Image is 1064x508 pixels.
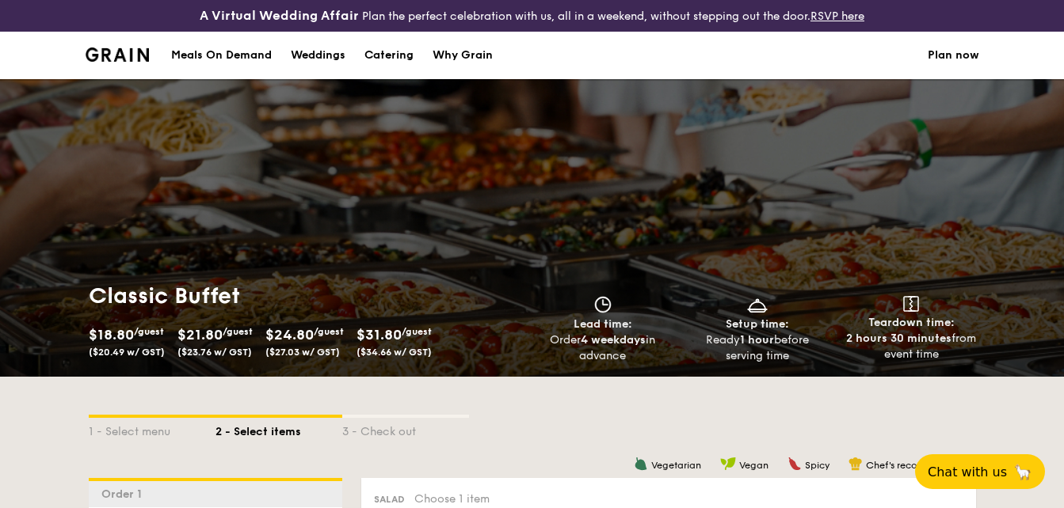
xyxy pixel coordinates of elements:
[788,457,802,471] img: icon-spicy.37a8142b.svg
[574,317,632,331] span: Lead time:
[740,333,774,347] strong: 1 hour
[291,32,345,79] div: Weddings
[720,457,736,471] img: icon-vegan.f8ff3823.svg
[686,332,828,364] div: Ready before serving time
[265,347,340,358] span: ($27.03 w/ GST)
[841,331,982,362] div: from event time
[423,32,502,79] a: Why Grain
[177,326,223,343] span: $21.80
[634,457,648,471] img: icon-vegetarian.fe4039eb.svg
[746,296,769,313] img: icon-dish.430c3a2e.svg
[374,494,405,505] span: Salad
[223,326,253,337] span: /guest
[739,460,768,471] span: Vegan
[314,326,344,337] span: /guest
[402,326,432,337] span: /guest
[1013,463,1032,481] span: 🦙
[171,32,272,79] div: Meals On Demand
[433,32,493,79] div: Why Grain
[364,32,414,79] div: Catering
[86,47,150,62] img: Grain
[414,492,490,506] span: Choose 1 item
[868,316,955,329] span: Teardown time:
[532,332,674,364] div: Order in advance
[928,464,1007,480] span: Chat with us
[89,326,134,343] span: $18.80
[810,9,864,23] a: RSVP here
[866,460,976,471] span: Chef's recommendation
[726,317,789,331] span: Setup time:
[651,460,701,471] span: Vegetarian
[342,418,469,440] div: 3 - Check out
[581,333,646,347] strong: 4 weekdays
[134,326,164,337] span: /guest
[101,487,148,501] span: Order 1
[89,282,526,310] h1: Classic Buffet
[591,296,615,313] img: icon-clock.2db775ea.svg
[89,418,215,440] div: 1 - Select menu
[915,454,1045,489] button: Chat with us🦙
[355,32,423,79] a: Catering
[805,460,829,471] span: Spicy
[265,326,314,343] span: $24.80
[281,32,355,79] a: Weddings
[849,457,863,471] img: icon-chef-hat.a58ddaea.svg
[200,6,359,25] h4: A Virtual Wedding Affair
[357,347,432,358] span: ($34.66 w/ GST)
[903,296,919,312] img: icon-teardown.65201eee.svg
[162,32,281,79] a: Meals On Demand
[215,418,342,440] div: 2 - Select items
[177,6,887,25] div: Plan the perfect celebration with us, all in a weekend, without stepping out the door.
[357,326,402,343] span: $31.80
[846,332,951,345] strong: 2 hours 30 minutes
[928,32,979,79] a: Plan now
[89,347,165,358] span: ($20.49 w/ GST)
[177,347,252,358] span: ($23.76 w/ GST)
[86,47,150,62] a: Logotype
